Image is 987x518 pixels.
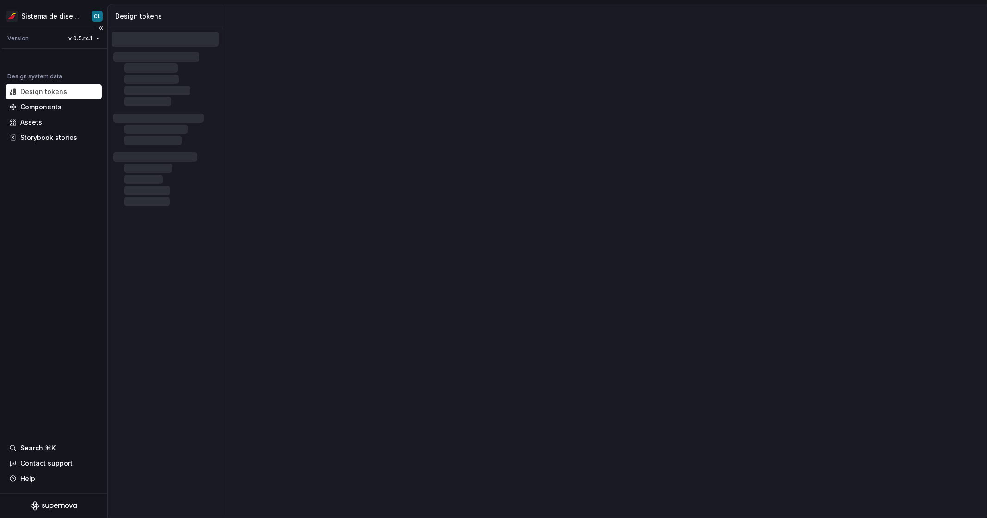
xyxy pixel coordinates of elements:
span: v 0.5.rc.1 [68,35,92,42]
button: v 0.5.rc.1 [64,32,104,45]
div: Help [20,474,35,483]
button: Collapse sidebar [94,22,107,35]
div: Design tokens [20,87,67,96]
div: Design system data [7,73,62,80]
div: CL [94,13,100,20]
div: Contact support [20,459,73,468]
button: Search ⌘K [6,441,102,455]
button: Sistema de diseño IberiaCL [2,6,106,26]
div: Sistema de diseño Iberia [21,12,81,21]
a: Storybook stories [6,130,102,145]
div: Search ⌘K [20,443,56,453]
button: Help [6,471,102,486]
img: 55604660-494d-44a9-beb2-692398e9940a.png [6,11,18,22]
div: Storybook stories [20,133,77,142]
a: Components [6,100,102,114]
div: Design tokens [115,12,219,21]
button: Contact support [6,456,102,471]
a: Design tokens [6,84,102,99]
div: Assets [20,118,42,127]
div: Components [20,102,62,112]
svg: Supernova Logo [31,501,77,511]
a: Assets [6,115,102,130]
div: Version [7,35,29,42]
